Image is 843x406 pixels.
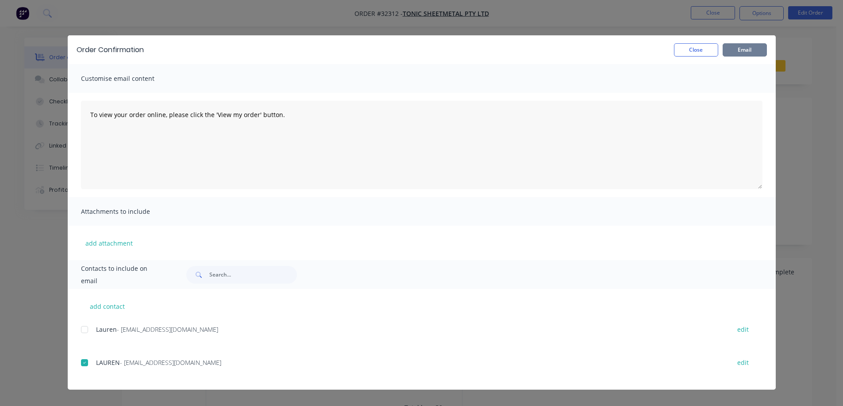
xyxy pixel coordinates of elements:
[81,262,165,287] span: Contacts to include on email
[81,205,178,218] span: Attachments to include
[81,101,762,189] textarea: To view your order online, please click the 'View my order' button.
[77,45,144,55] div: Order Confirmation
[96,358,120,367] span: LAUREN
[81,72,178,85] span: Customise email content
[96,325,117,334] span: Lauren
[732,357,754,368] button: edit
[674,43,718,57] button: Close
[732,323,754,335] button: edit
[117,325,218,334] span: - [EMAIL_ADDRESS][DOMAIN_NAME]
[209,266,297,284] input: Search...
[81,236,137,250] button: add attachment
[81,300,134,313] button: add contact
[723,43,767,57] button: Email
[120,358,221,367] span: - [EMAIL_ADDRESS][DOMAIN_NAME]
